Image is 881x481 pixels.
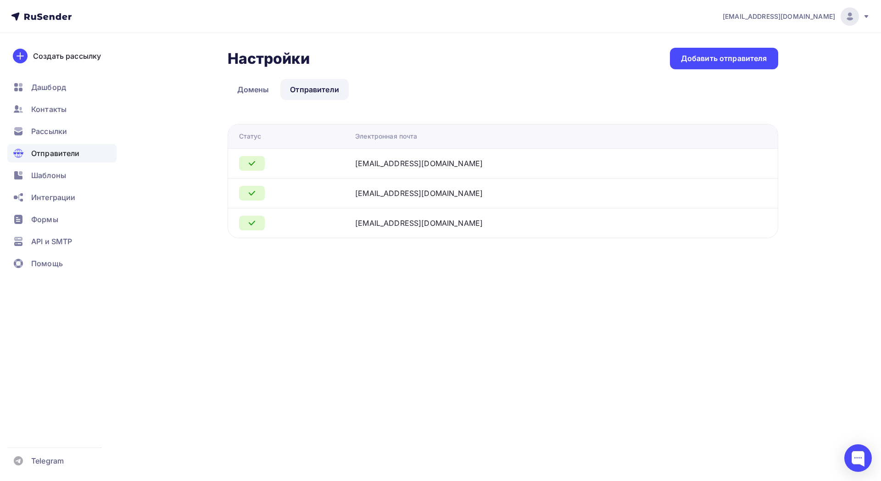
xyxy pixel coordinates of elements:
[228,79,279,100] a: Домены
[31,148,80,159] span: Отправители
[31,192,75,203] span: Интеграции
[31,258,63,269] span: Помощь
[723,7,870,26] a: [EMAIL_ADDRESS][DOMAIN_NAME]
[7,100,117,118] a: Контакты
[31,214,58,225] span: Формы
[31,170,66,181] span: Шаблоны
[33,50,101,62] div: Создать рассылку
[31,126,67,137] span: Рассылки
[355,158,483,169] div: [EMAIL_ADDRESS][DOMAIN_NAME]
[31,455,64,466] span: Telegram
[280,79,349,100] a: Отправители
[239,132,262,141] div: Статус
[681,53,767,64] div: Добавить отправителя
[7,210,117,229] a: Формы
[228,50,310,68] h2: Настройки
[355,132,417,141] div: Электронная почта
[723,12,835,21] span: [EMAIL_ADDRESS][DOMAIN_NAME]
[7,166,117,185] a: Шаблоны
[31,236,72,247] span: API и SMTP
[7,144,117,162] a: Отправители
[31,104,67,115] span: Контакты
[7,78,117,96] a: Дашборд
[355,188,483,199] div: [EMAIL_ADDRESS][DOMAIN_NAME]
[31,82,66,93] span: Дашборд
[7,122,117,140] a: Рассылки
[355,218,483,229] div: [EMAIL_ADDRESS][DOMAIN_NAME]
